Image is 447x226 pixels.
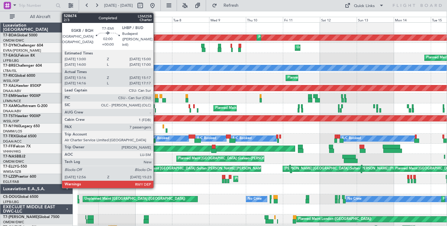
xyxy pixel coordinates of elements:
[215,104,284,113] div: Planned Maint Abuja ([PERSON_NAME] Intl)
[3,58,19,63] a: LFPB/LBG
[3,119,19,124] a: WSSL/XSP
[3,175,36,179] a: T7-LZZIPraetor 600
[232,134,252,143] div: A/C Booked
[3,145,31,148] a: T7-FFIFalcon 7X
[3,94,15,98] span: T7-EMI
[16,15,65,19] span: All Aircraft
[297,43,375,52] div: Unplanned Maint [GEOGRAPHIC_DATA] (Riga Intl)
[3,89,21,93] a: DNAA/ABV
[98,17,135,22] div: Sun 6
[3,44,17,47] span: T7-DYN
[116,134,136,143] div: A/C Booked
[209,1,246,10] button: Refresh
[3,64,16,68] span: T7-BRE
[3,69,17,73] a: LTBA/ISL
[85,195,185,204] div: Unplanned Maint [GEOGRAPHIC_DATA] ([GEOGRAPHIC_DATA])
[3,195,17,199] span: CS-DOU
[197,134,216,143] div: A/C Booked
[3,159,24,164] a: OMDW/DWC
[3,99,21,103] a: LFMN/NCE
[3,64,42,68] a: T7-BREChallenger 604
[3,34,37,37] a: T7-BDAGlobal 5000
[3,155,17,158] span: T7-NAS
[347,195,362,204] div: No Crew
[342,134,361,143] div: A/C Booked
[19,1,54,10] input: Trip Number
[3,220,24,224] a: OMDW/DWC
[3,124,40,128] a: T7-N1960Legacy 650
[3,145,14,148] span: T7-FFI
[320,17,357,22] div: Sat 12
[104,3,133,8] span: [DATE] - [DATE]
[3,114,40,118] a: T7-TSTHawker 900XP
[3,44,43,47] a: T7-DYNChallenger 604
[3,104,17,108] span: T7-XAM
[342,1,387,10] button: Quick Links
[3,54,18,57] span: T7-EAGL
[3,34,17,37] span: T7-BDA
[137,164,280,173] div: Planned Maint [GEOGRAPHIC_DATA] (Sultan [PERSON_NAME] [PERSON_NAME] - Subang)
[298,215,371,224] div: Planned Maint London ([GEOGRAPHIC_DATA])
[172,17,209,22] div: Tue 8
[3,165,27,169] a: T7-ELLYG-550
[246,17,283,22] div: Thu 10
[3,200,19,204] a: LFPB/LBG
[61,17,98,22] div: Sat 5
[3,165,17,169] span: T7-ELLY
[3,38,24,43] a: OMDW/DWC
[394,17,431,22] div: Mon 14
[178,154,285,163] div: Planned Maint [GEOGRAPHIC_DATA] (Galeao-[PERSON_NAME] Intl)
[3,215,39,219] span: T7-[PERSON_NAME]
[3,195,38,199] a: CS-DOUGlobal 6500
[357,17,394,22] div: Sun 13
[218,3,244,8] span: Refresh
[248,195,262,204] div: No Crew
[3,169,21,174] a: WMSA/SZB
[354,3,375,9] div: Quick Links
[3,79,19,83] a: WSSL/XSP
[3,149,21,154] a: VHHH/HKG
[3,48,41,53] a: EVRA/[PERSON_NAME]
[3,114,15,118] span: T7-TST
[3,135,16,138] span: T7-TRX
[3,135,36,138] a: T7-TRXGlobal 6500
[3,124,20,128] span: T7-N1960
[3,109,21,113] a: DNAA/ABV
[3,175,16,179] span: T7-LZZI
[3,104,47,108] a: T7-XAMGulfstream G-200
[284,164,433,173] div: [PERSON_NAME] [GEOGRAPHIC_DATA] (Sultan [PERSON_NAME] [PERSON_NAME] - Subang)
[235,174,332,183] div: Planned Maint [GEOGRAPHIC_DATA] ([GEOGRAPHIC_DATA])
[283,17,320,22] div: Fri 11
[3,139,22,144] a: DGAA/ACC
[3,54,35,57] a: T7-EAGLFalcon 8X
[3,155,25,158] a: T7-NASBBJ2
[3,94,40,98] a: T7-EMIHawker 900XP
[3,180,19,184] a: EGLF/FAB
[3,74,14,78] span: T7-RIC
[3,129,22,134] a: DNMM/LOS
[3,84,41,88] a: T7-XALHawker 850XP
[3,74,35,78] a: T7-RICGlobal 6000
[79,12,89,17] div: [DATE]
[287,73,359,83] div: Planned Maint [GEOGRAPHIC_DATA] (Seletar)
[150,134,169,143] div: A/C Booked
[135,17,172,22] div: Mon 7
[7,12,66,22] button: All Aircraft
[209,17,246,22] div: Wed 9
[3,215,59,219] a: T7-[PERSON_NAME]Global 7500
[3,84,16,88] span: T7-XAL
[258,33,319,42] div: Planned Maint Dubai (Al Maktoum Intl)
